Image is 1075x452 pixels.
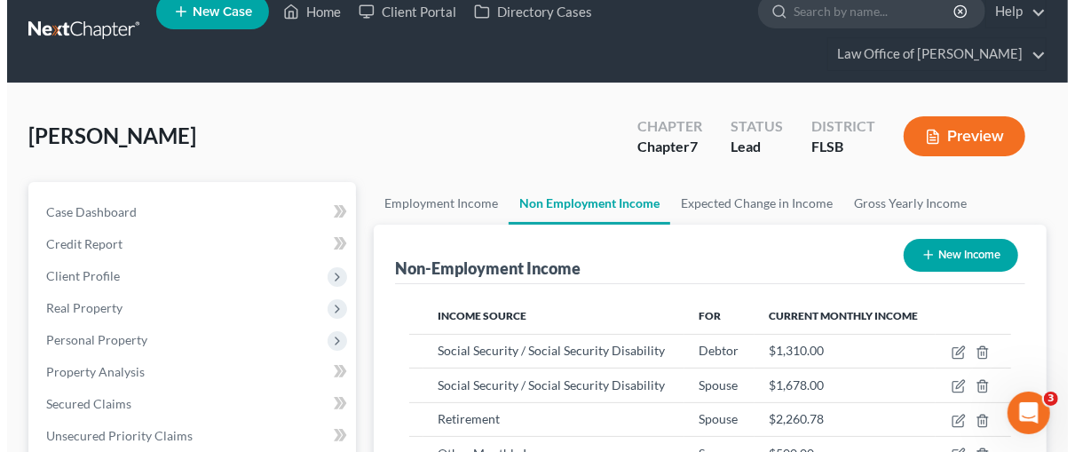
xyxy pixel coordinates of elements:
[762,411,817,426] span: $2,260.78
[762,377,817,393] span: $1,678.00
[25,388,349,420] a: Secured Claims
[897,239,1011,272] button: New Income
[431,343,658,358] span: Social Security / Social Security Disability
[692,343,731,358] span: Debtor
[1037,392,1051,406] span: 3
[897,116,1018,156] button: Preview
[431,309,519,322] span: Income Source
[39,300,115,315] span: Real Property
[39,204,130,219] span: Case Dashboard
[1000,392,1043,434] iframe: Intercom live chat
[630,116,695,137] div: Chapter
[723,137,776,157] div: Lead
[762,343,817,358] span: $1,310.00
[21,123,189,148] span: [PERSON_NAME]
[388,258,573,279] div: Non-Employment Income
[431,377,658,393] span: Social Security / Social Security Disability
[804,116,868,137] div: District
[39,428,186,443] span: Unsecured Priority Claims
[692,377,731,393] span: Spouse
[25,228,349,260] a: Credit Report
[39,332,140,347] span: Personal Property
[663,182,836,225] a: Expected Change in Income
[186,5,245,19] span: New Case
[683,138,691,155] span: 7
[630,137,695,157] div: Chapter
[723,116,776,137] div: Status
[25,356,349,388] a: Property Analysis
[762,309,911,322] span: Current Monthly Income
[692,411,731,426] span: Spouse
[39,268,113,283] span: Client Profile
[821,38,1039,70] a: Law Office of [PERSON_NAME]
[502,182,663,225] a: Non Employment Income
[692,309,714,322] span: For
[39,364,138,379] span: Property Analysis
[39,236,115,251] span: Credit Report
[431,411,493,426] span: Retirement
[25,420,349,452] a: Unsecured Priority Claims
[836,182,970,225] a: Gross Yearly Income
[367,182,502,225] a: Employment Income
[25,196,349,228] a: Case Dashboard
[39,396,124,411] span: Secured Claims
[804,137,868,157] div: FLSB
